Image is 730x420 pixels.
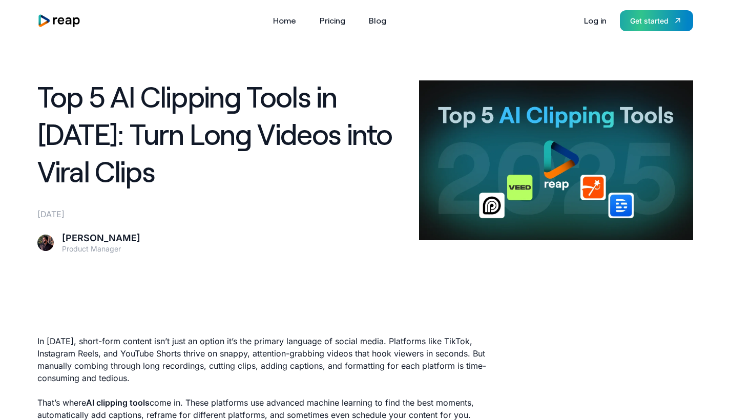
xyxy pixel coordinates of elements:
p: In [DATE], short-form content isn’t just an option it’s the primary language of social media. Pla... [37,335,500,384]
a: Pricing [315,12,350,29]
div: Get started [630,15,669,26]
a: Blog [364,12,391,29]
a: Home [268,12,301,29]
div: [DATE] [37,208,407,220]
div: [PERSON_NAME] [62,233,140,244]
a: Get started [620,10,693,31]
strong: AI clipping tools [86,397,150,408]
a: Log in [579,12,612,29]
div: Product Manager [62,244,140,254]
a: home [37,14,81,28]
img: reap logo [37,14,81,28]
h1: Top 5 AI Clipping Tools in [DATE]: Turn Long Videos into Viral Clips [37,78,407,190]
